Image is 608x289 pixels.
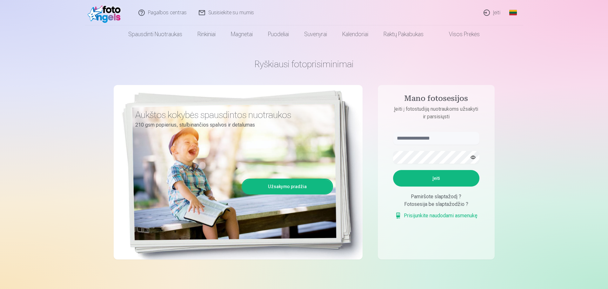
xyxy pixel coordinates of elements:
[88,3,124,23] img: /fa2
[387,105,486,121] p: Įeiti į fotostudiją nuotraukoms užsakyti ir parsisiųsti
[335,25,376,43] a: Kalendoriai
[223,25,260,43] a: Magnetai
[243,180,332,194] a: Užsakymo pradžia
[376,25,431,43] a: Raktų pakabukas
[387,94,486,105] h4: Mano fotosesijos
[260,25,297,43] a: Puodeliai
[190,25,223,43] a: Rinkiniai
[121,25,190,43] a: Spausdinti nuotraukas
[297,25,335,43] a: Suvenyrai
[135,121,328,129] p: 210 gsm popierius, stulbinančios spalvos ir detalumas
[135,109,328,121] h3: Aukštos kokybės spausdintos nuotraukos
[395,212,478,220] a: Prisijunkite naudodami asmenukę
[393,193,479,200] div: Pamiršote slaptažodį ?
[393,200,479,208] div: Fotosesija be slaptažodžio ?
[114,58,495,70] h1: Ryškiausi fotoprisiminimai
[431,25,487,43] a: Visos prekės
[393,170,479,187] button: Įeiti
